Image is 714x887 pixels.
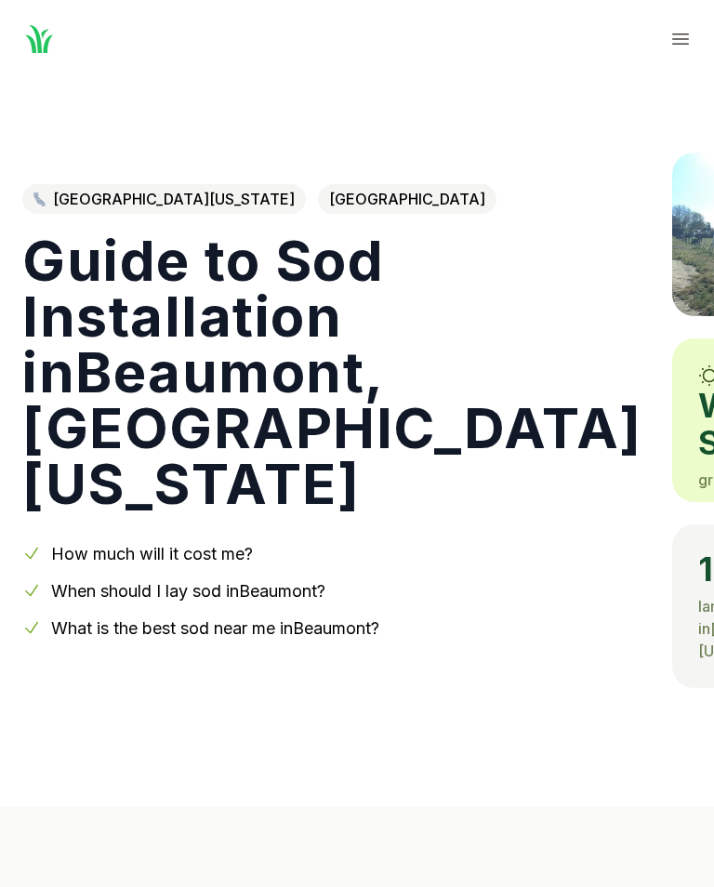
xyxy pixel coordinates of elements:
[51,618,379,638] a: What is the best sod near me inBeaumont?
[22,184,306,214] a: [GEOGRAPHIC_DATA][US_STATE]
[51,544,253,563] a: How much will it cost me?
[318,184,496,214] span: [GEOGRAPHIC_DATA]
[33,192,46,206] img: Southern California state outline
[22,232,642,511] h1: Guide to Sod Installation in Beaumont , [GEOGRAPHIC_DATA][US_STATE]
[51,581,325,601] a: When should I lay sod inBeaumont?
